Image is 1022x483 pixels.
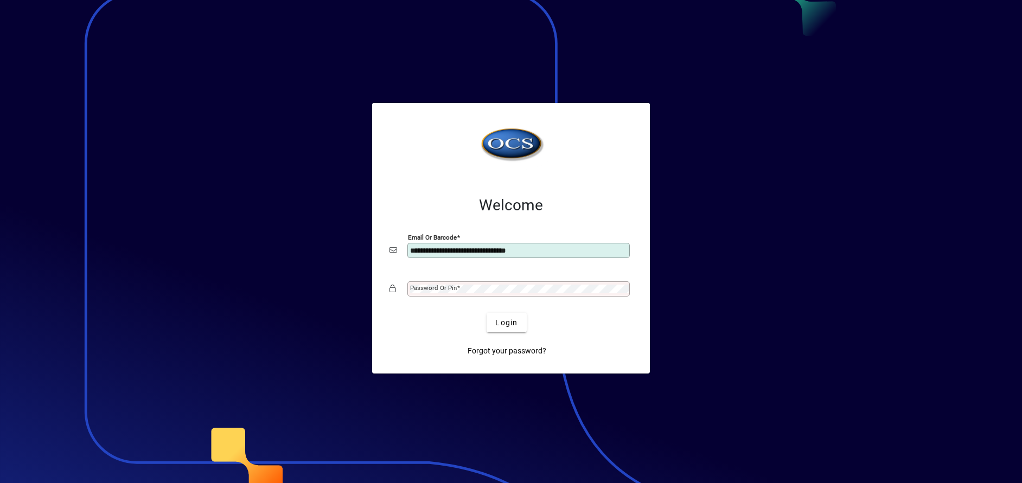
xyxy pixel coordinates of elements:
mat-label: Email or Barcode [408,234,457,241]
span: Forgot your password? [468,345,546,357]
mat-label: Password or Pin [410,284,457,292]
button: Login [487,313,526,332]
span: Login [495,317,518,329]
a: Forgot your password? [463,341,551,360]
h2: Welcome [389,196,633,215]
